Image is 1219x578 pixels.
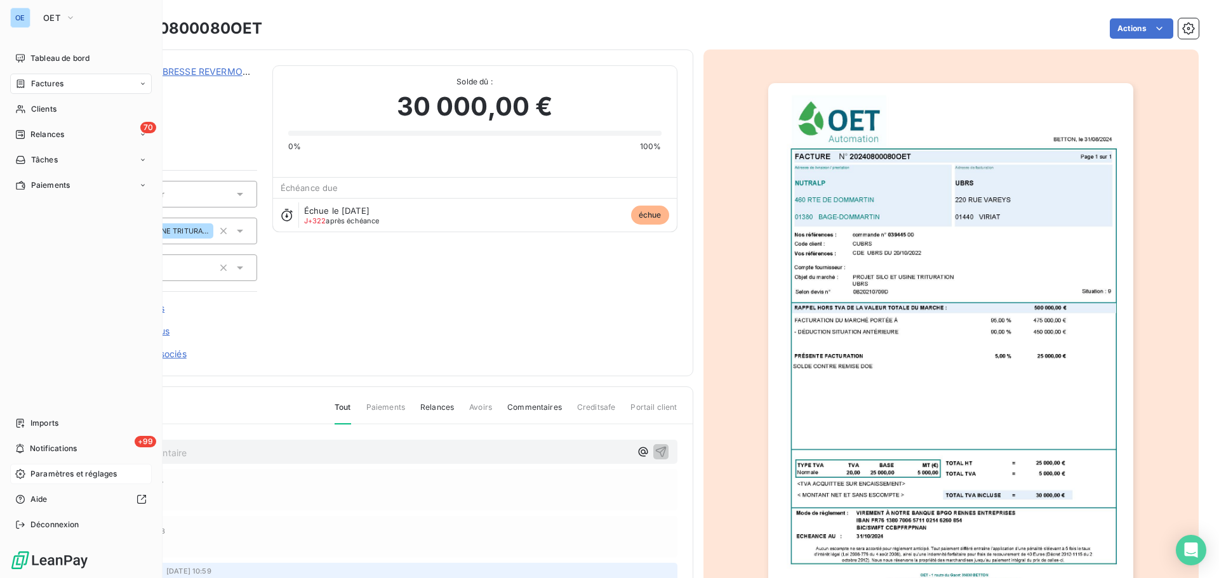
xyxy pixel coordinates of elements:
[30,443,77,454] span: Notifications
[397,88,553,126] span: 30 000,00 €
[135,436,156,447] span: +99
[43,13,60,23] span: OET
[166,567,211,575] span: [DATE] 10:59
[640,141,662,152] span: 100%
[30,519,79,530] span: Déconnexion
[420,402,454,423] span: Relances
[281,183,338,193] span: Échéance due
[100,66,264,77] a: UBRS (UNION BRESSE REVERMONT S
[335,402,351,424] span: Tout
[1110,18,1173,39] button: Actions
[30,468,117,480] span: Paramètres et réglages
[469,402,492,423] span: Avoirs
[30,129,64,140] span: Relances
[366,402,405,423] span: Paiements
[507,402,562,423] span: Commentaires
[10,489,152,509] a: Aide
[304,216,326,225] span: J+322
[31,154,58,166] span: Tâches
[31,78,63,89] span: Factures
[119,17,262,40] h3: 20240800080OET
[30,417,58,429] span: Imports
[10,550,89,570] img: Logo LeanPay
[100,81,257,91] span: CUBRS
[140,122,156,133] span: 70
[31,103,57,115] span: Clients
[31,180,70,191] span: Paiements
[631,206,669,225] span: échue
[10,8,30,28] div: OE
[304,206,370,216] span: Échue le [DATE]
[288,76,662,88] span: Solde dû :
[630,402,677,423] span: Portail client
[577,402,616,423] span: Creditsafe
[304,217,380,225] span: après échéance
[288,141,301,152] span: 0%
[30,53,90,64] span: Tableau de bord
[1176,535,1206,565] div: Open Intercom Messenger
[30,494,48,505] span: Aide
